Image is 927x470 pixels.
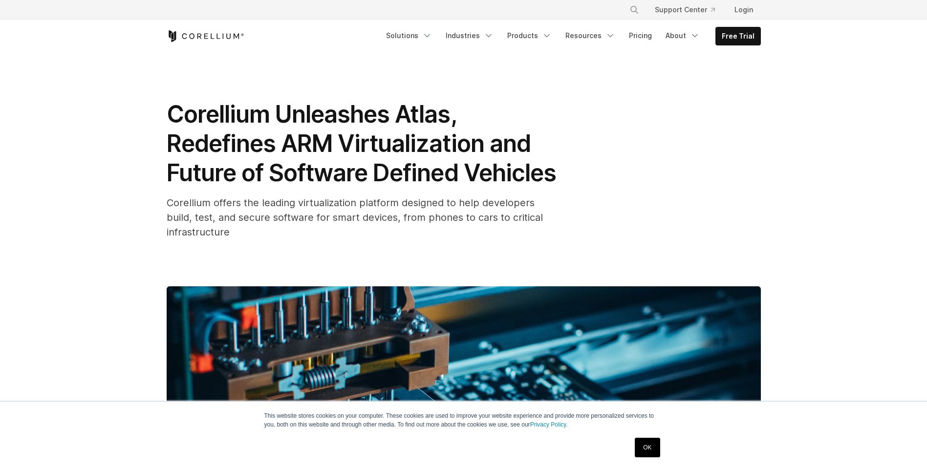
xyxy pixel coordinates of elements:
[727,1,761,19] a: Login
[440,27,499,44] a: Industries
[167,100,556,187] span: Corellium Unleashes Atlas, Redefines ARM Virtualization and Future of Software Defined Vehicles
[380,27,438,44] a: Solutions
[716,27,760,45] a: Free Trial
[625,1,643,19] button: Search
[167,197,543,238] span: Corellium offers the leading virtualization platform designed to help developers build, test, and...
[560,27,621,44] a: Resources
[635,438,660,457] a: OK
[264,411,663,429] p: This website stores cookies on your computer. These cookies are used to improve your website expe...
[380,27,761,45] div: Navigation Menu
[618,1,761,19] div: Navigation Menu
[647,1,723,19] a: Support Center
[660,27,706,44] a: About
[167,30,244,42] a: Corellium Home
[530,421,568,428] a: Privacy Policy.
[501,27,558,44] a: Products
[623,27,658,44] a: Pricing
